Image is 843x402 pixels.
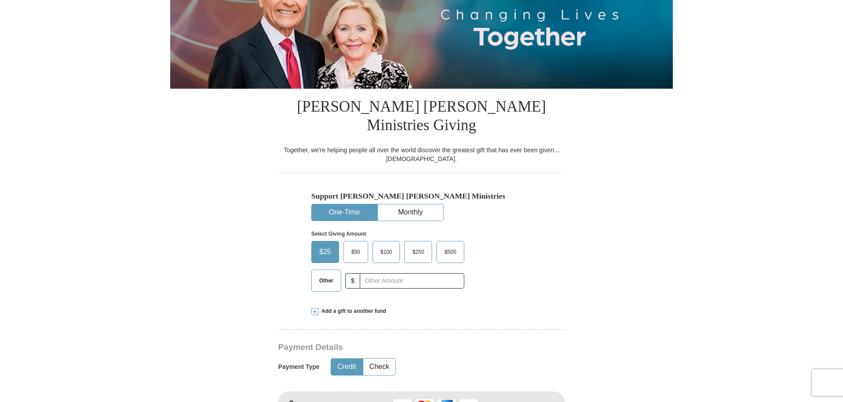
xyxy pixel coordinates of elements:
span: $100 [376,245,397,259]
input: Other Amount [360,273,464,289]
h5: Support [PERSON_NAME] [PERSON_NAME] Ministries [311,192,532,201]
button: Monthly [378,204,443,221]
h1: [PERSON_NAME] [PERSON_NAME] Ministries Giving [278,89,565,146]
button: Check [363,359,395,375]
h5: Payment Type [278,363,320,371]
span: $ [345,273,360,289]
div: Together, we're helping people all over the world discover the greatest gift that has ever been g... [278,146,565,163]
span: Other [315,274,338,287]
span: $500 [440,245,461,259]
button: One-Time [312,204,377,221]
button: Credit [331,359,362,375]
strong: Select Giving Amount [311,231,366,237]
span: $250 [408,245,429,259]
h3: Payment Details [278,342,503,353]
span: $25 [315,245,336,259]
span: $50 [347,245,365,259]
span: Add a gift to another fund [318,308,386,315]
